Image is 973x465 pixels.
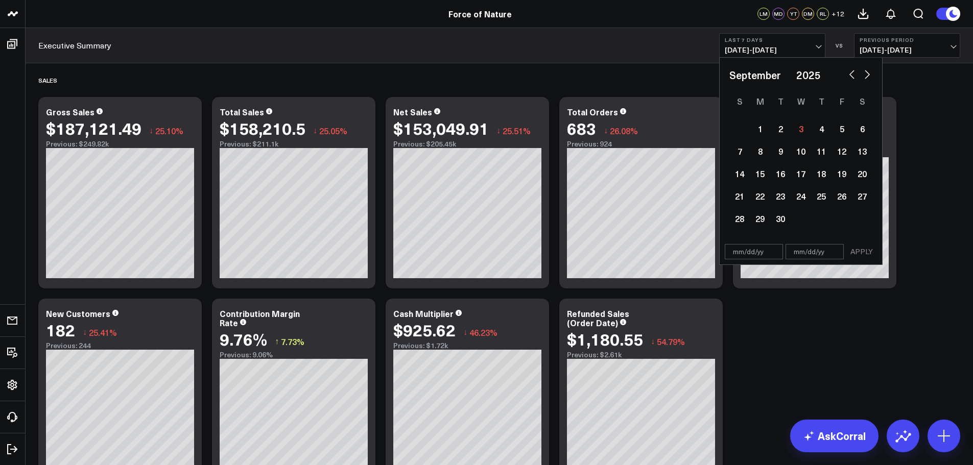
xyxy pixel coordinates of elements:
[83,326,87,339] span: ↓
[852,93,872,109] div: Saturday
[567,330,643,348] div: $1,180.55
[725,37,820,43] b: Last 7 Days
[38,40,111,51] a: Executive Summary
[469,327,497,338] span: 46.23%
[313,124,317,137] span: ↓
[567,140,715,148] div: Previous: 924
[830,42,849,48] div: VS
[46,119,141,137] div: $187,121.49
[786,244,844,259] input: mm/dd/yy
[220,119,305,137] div: $158,210.5
[854,33,960,58] button: Previous Period[DATE]-[DATE]
[155,125,183,136] span: 25.10%
[393,106,432,117] div: Net Sales
[393,308,454,319] div: Cash Multiplier
[393,119,489,137] div: $153,049.91
[790,420,879,452] a: AskCorral
[802,8,814,20] div: DM
[393,341,541,350] div: Previous: $1.72k
[393,321,456,339] div: $925.62
[319,125,347,136] span: 25.05%
[725,244,783,259] input: mm/dd/yy
[832,8,844,20] button: +12
[89,327,117,338] span: 25.41%
[817,8,829,20] div: RL
[46,341,194,350] div: Previous: 244
[503,125,531,136] span: 25.51%
[772,8,785,20] div: MD
[463,326,467,339] span: ↓
[729,93,750,109] div: Sunday
[281,336,304,347] span: 7.73%
[832,10,844,17] span: + 12
[770,93,791,109] div: Tuesday
[149,124,153,137] span: ↓
[791,93,811,109] div: Wednesday
[787,8,799,20] div: YT
[220,106,264,117] div: Total Sales
[757,8,770,20] div: LM
[448,8,512,19] a: Force of Nature
[860,46,955,54] span: [DATE] - [DATE]
[651,335,655,348] span: ↓
[719,33,825,58] button: Last 7 Days[DATE]-[DATE]
[567,308,629,328] div: Refunded Sales (Order Date)
[46,140,194,148] div: Previous: $249.82k
[567,119,596,137] div: 683
[750,93,770,109] div: Monday
[610,125,638,136] span: 26.08%
[567,106,618,117] div: Total Orders
[496,124,501,137] span: ↓
[46,321,75,339] div: 182
[832,93,852,109] div: Friday
[275,335,279,348] span: ↑
[567,351,715,359] div: Previous: $2.61k
[220,330,267,348] div: 9.76%
[46,308,110,319] div: New Customers
[657,336,685,347] span: 54.79%
[860,37,955,43] b: Previous Period
[846,244,877,259] button: APPLY
[38,68,57,92] div: Sales
[604,124,608,137] span: ↓
[393,140,541,148] div: Previous: $205.45k
[220,140,368,148] div: Previous: $211.1k
[46,106,94,117] div: Gross Sales
[811,93,832,109] div: Thursday
[725,46,820,54] span: [DATE] - [DATE]
[220,308,300,328] div: Contribution Margin Rate
[220,351,368,359] div: Previous: 9.06%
